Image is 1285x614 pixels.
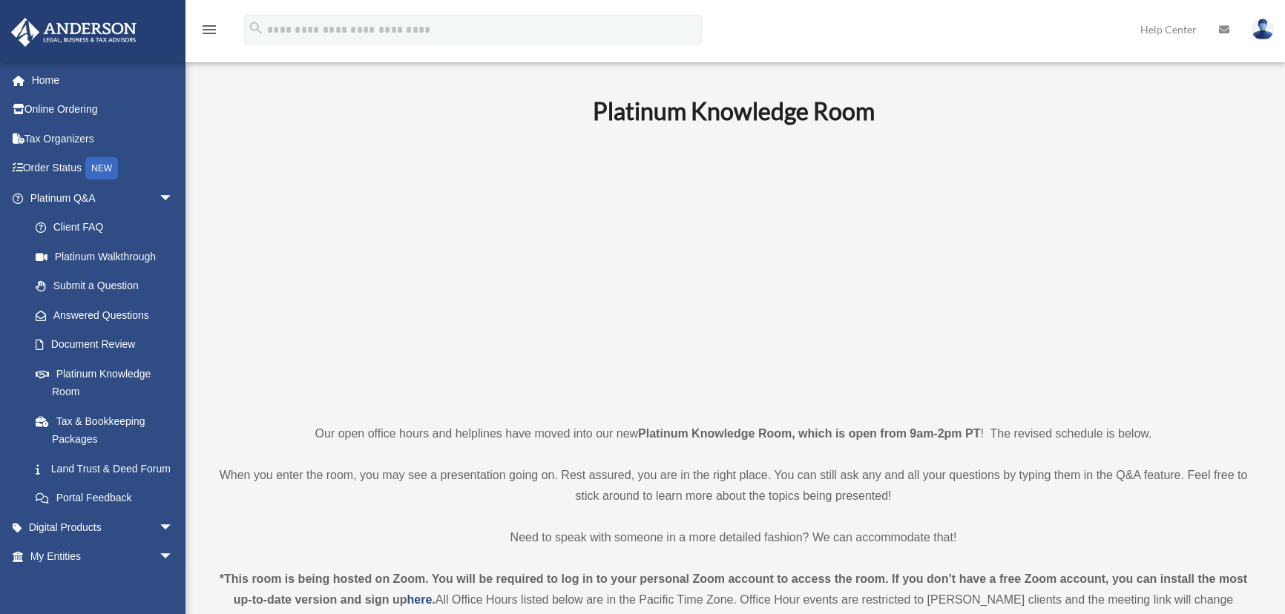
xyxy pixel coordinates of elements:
a: Document Review [21,330,196,360]
a: Platinum Q&Aarrow_drop_down [10,183,196,213]
strong: Platinum Knowledge Room, which is open from 9am-2pm PT [638,427,980,440]
img: Anderson Advisors Platinum Portal [7,18,141,47]
img: User Pic [1252,19,1274,40]
strong: *This room is being hosted on Zoom. You will be required to log in to your personal Zoom account ... [220,572,1247,606]
a: here [407,593,433,606]
a: Answered Questions [21,300,196,330]
a: Client FAQ [21,213,196,242]
a: Platinum Knowledge Room [21,359,188,406]
span: arrow_drop_down [159,542,188,572]
div: NEW [85,157,118,179]
span: arrow_drop_down [159,512,188,543]
b: Platinum Knowledge Room [593,96,875,125]
a: Home [10,65,196,95]
iframe: 231110_Toby_KnowledgeRoom [511,145,956,396]
a: Portal Feedback [21,483,196,513]
a: Online Ordering [10,95,196,125]
a: Platinum Walkthrough [21,242,196,271]
p: Need to speak with someone in a more detailed fashion? We can accommodate that! [211,527,1255,548]
span: arrow_drop_down [159,183,188,214]
i: search [248,20,264,36]
strong: . [432,593,435,606]
a: Submit a Question [21,271,196,301]
a: Tax & Bookkeeping Packages [21,406,196,454]
p: When you enter the room, you may see a presentation going on. Rest assured, you are in the right ... [211,465,1255,506]
a: My Entitiesarrow_drop_down [10,542,196,572]
a: Tax Organizers [10,124,196,153]
p: Our open office hours and helplines have moved into our new ! The revised schedule is below. [211,423,1255,444]
a: Order StatusNEW [10,153,196,184]
a: menu [200,26,218,39]
a: Digital Productsarrow_drop_down [10,512,196,542]
i: menu [200,21,218,39]
a: Land Trust & Deed Forum [21,454,196,483]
